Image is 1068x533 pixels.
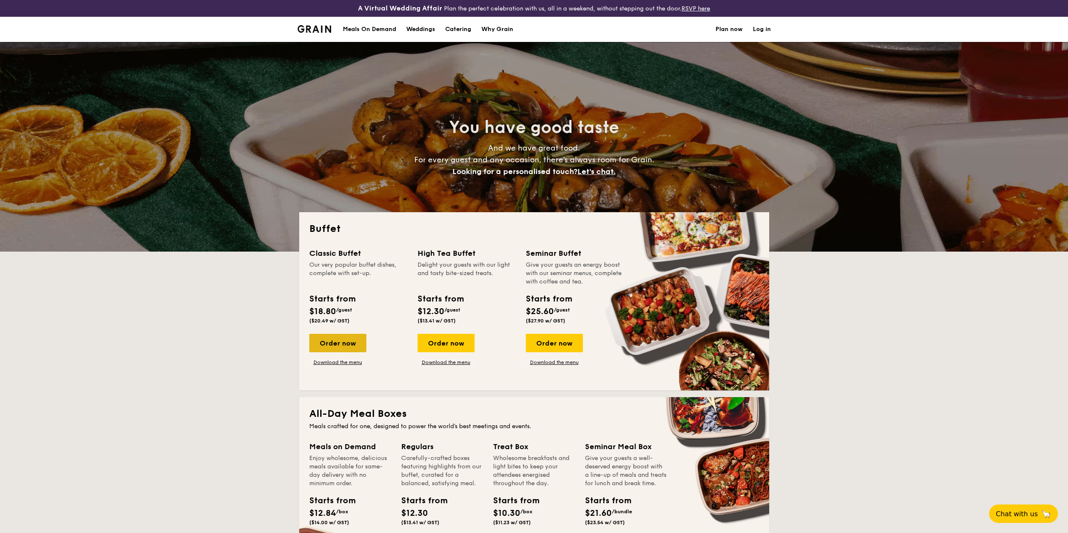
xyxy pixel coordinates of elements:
span: ($14.00 w/ GST) [309,520,349,525]
div: Meals crafted for one, designed to power the world's best meetings and events. [309,422,759,431]
span: ($23.54 w/ GST) [585,520,625,525]
div: Weddings [406,17,435,42]
span: /bundle [612,509,632,515]
div: Seminar Buffet [526,247,624,259]
a: Log in [753,17,771,42]
a: Why Grain [476,17,518,42]
div: Classic Buffet [309,247,407,259]
button: Chat with us🦙 [989,504,1058,523]
a: Download the menu [309,359,366,366]
div: Enjoy wholesome, delicious meals available for same-day delivery with no minimum order. [309,454,391,488]
span: $21.60 [585,508,612,518]
div: Delight your guests with our light and tasty bite-sized treats. [418,261,516,286]
div: Meals On Demand [343,17,396,42]
span: ($27.90 w/ GST) [526,318,565,324]
span: $12.84 [309,508,336,518]
div: Starts from [309,293,355,305]
div: Plan the perfect celebration with us, all in a weekend, without stepping out the door. [292,3,776,13]
span: $18.80 [309,307,336,317]
a: RSVP here [682,5,710,12]
div: Treat Box [493,441,575,452]
span: Looking for a personalised touch? [452,167,577,176]
div: Wholesome breakfasts and light bites to keep your attendees energised throughout the day. [493,454,575,488]
a: Logotype [298,25,332,33]
span: $12.30 [418,307,444,317]
div: Order now [418,334,475,352]
span: And we have great food. For every guest and any occasion, there’s always room for Grain. [414,143,654,176]
span: /box [520,509,533,515]
div: Starts from [585,494,623,507]
span: $10.30 [493,508,520,518]
div: Our very popular buffet dishes, complete with set-up. [309,261,407,286]
span: ($11.23 w/ GST) [493,520,531,525]
span: 🦙 [1041,509,1051,519]
div: Meals on Demand [309,441,391,452]
h2: Buffet [309,222,759,236]
span: ($13.41 w/ GST) [418,318,456,324]
a: Plan now [715,17,743,42]
span: Chat with us [996,510,1038,518]
div: Starts from [401,494,439,507]
h2: All-Day Meal Boxes [309,407,759,421]
div: Starts from [418,293,463,305]
span: ($13.41 w/ GST) [401,520,439,525]
div: Starts from [493,494,531,507]
div: High Tea Buffet [418,247,516,259]
img: Grain [298,25,332,33]
div: Order now [309,334,366,352]
div: Order now [526,334,583,352]
h1: Catering [445,17,471,42]
div: Regulars [401,441,483,452]
a: Weddings [401,17,440,42]
div: Carefully-crafted boxes featuring highlights from our buffet, curated for a balanced, satisfying ... [401,454,483,488]
span: $25.60 [526,307,554,317]
span: $12.30 [401,508,428,518]
a: Catering [440,17,476,42]
a: Download the menu [418,359,475,366]
h4: A Virtual Wedding Affair [358,3,442,13]
span: /box [336,509,348,515]
span: /guest [554,307,570,313]
span: You have good taste [449,117,619,138]
span: Let's chat. [577,167,616,176]
div: Seminar Meal Box [585,441,667,452]
a: Meals On Demand [338,17,401,42]
span: /guest [336,307,352,313]
div: Starts from [309,494,347,507]
div: Starts from [526,293,572,305]
span: ($20.49 w/ GST) [309,318,350,324]
div: Give your guests an energy boost with our seminar menus, complete with coffee and tea. [526,261,624,286]
a: Download the menu [526,359,583,366]
div: Give your guests a well-deserved energy boost with a line-up of meals and treats for lunch and br... [585,454,667,488]
span: /guest [444,307,460,313]
div: Why Grain [481,17,513,42]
